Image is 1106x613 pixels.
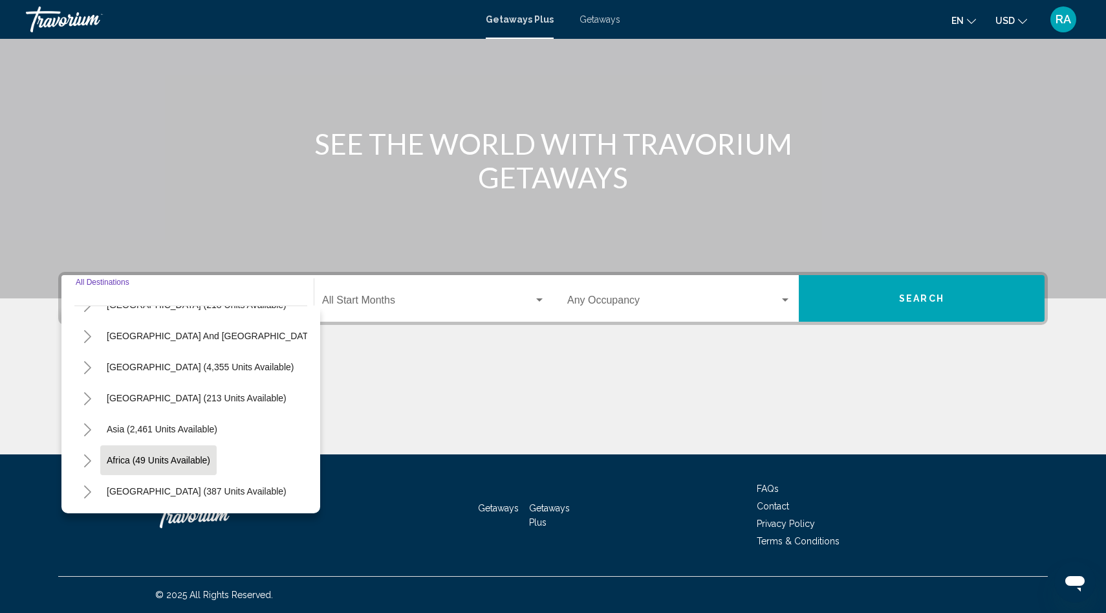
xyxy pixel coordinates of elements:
[100,476,293,506] button: [GEOGRAPHIC_DATA] (387 units available)
[26,6,473,32] a: Travorium
[74,385,100,411] button: Toggle Central America (213 units available)
[1056,13,1071,26] span: RA
[757,536,840,546] a: Terms & Conditions
[899,294,944,304] span: Search
[757,501,789,511] a: Contact
[100,445,217,475] button: Africa (49 units available)
[1046,6,1080,33] button: User Menu
[100,352,300,382] button: [GEOGRAPHIC_DATA] (4,355 units available)
[107,424,217,434] span: Asia (2,461 units available)
[74,447,100,473] button: Toggle Africa (49 units available)
[100,383,293,413] button: [GEOGRAPHIC_DATA] (213 units available)
[107,455,210,465] span: Africa (49 units available)
[310,127,796,194] h1: SEE THE WORLD WITH TRAVORIUM GETAWAYS
[74,478,100,504] button: Toggle Middle East (387 units available)
[107,393,287,403] span: [GEOGRAPHIC_DATA] (213 units available)
[107,331,401,341] span: [GEOGRAPHIC_DATA] and [GEOGRAPHIC_DATA] (143 units available)
[580,14,620,25] a: Getaways
[478,503,519,513] a: Getaways
[155,496,285,535] a: Travorium
[486,14,554,25] a: Getaways Plus
[951,11,976,30] button: Change language
[100,414,224,444] button: Asia (2,461 units available)
[757,518,815,529] a: Privacy Policy
[107,486,287,496] span: [GEOGRAPHIC_DATA] (387 units available)
[100,321,407,351] button: [GEOGRAPHIC_DATA] and [GEOGRAPHIC_DATA] (143 units available)
[107,362,294,372] span: [GEOGRAPHIC_DATA] (4,355 units available)
[74,323,100,349] button: Toggle South Pacific and Oceania (143 units available)
[529,503,570,528] a: Getaways Plus
[995,16,1015,26] span: USD
[951,16,964,26] span: en
[757,484,779,494] a: FAQs
[74,416,100,442] button: Toggle Asia (2,461 units available)
[155,590,273,600] span: © 2025 All Rights Reserved.
[799,275,1045,322] button: Search
[74,354,100,380] button: Toggle South America (4,355 units available)
[61,275,1045,322] div: Search widget
[995,11,1027,30] button: Change currency
[1054,561,1096,603] iframe: Button to launch messaging window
